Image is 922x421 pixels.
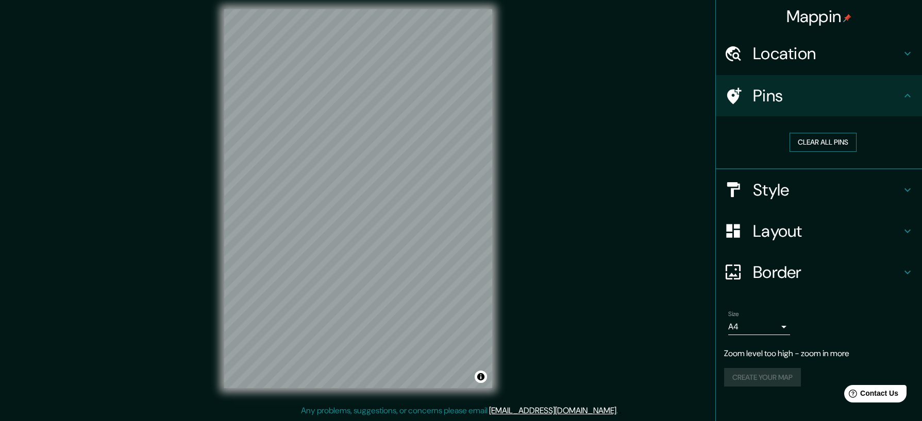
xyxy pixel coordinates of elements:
h4: Layout [753,221,901,241]
h4: Location [753,43,901,64]
label: Size [728,309,739,318]
iframe: Help widget launcher [830,381,911,410]
h4: Mappin [786,6,852,27]
div: . [618,405,619,417]
div: Style [716,169,922,210]
div: A4 [728,319,790,335]
div: Pins [716,75,922,116]
canvas: Map [224,9,492,388]
div: Border [716,252,922,293]
div: Layout [716,210,922,252]
div: . [619,405,622,417]
h4: Pins [753,85,901,106]
button: Clear all pins [790,133,857,152]
h4: Border [753,262,901,283]
a: [EMAIL_ADDRESS][DOMAIN_NAME] [489,405,616,416]
img: pin-icon.png [843,14,851,22]
p: Any problems, suggestions, or concerns please email . [301,405,618,417]
h4: Style [753,180,901,200]
div: Location [716,33,922,74]
button: Toggle attribution [475,371,487,383]
p: Zoom level too high - zoom in more [724,347,914,360]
